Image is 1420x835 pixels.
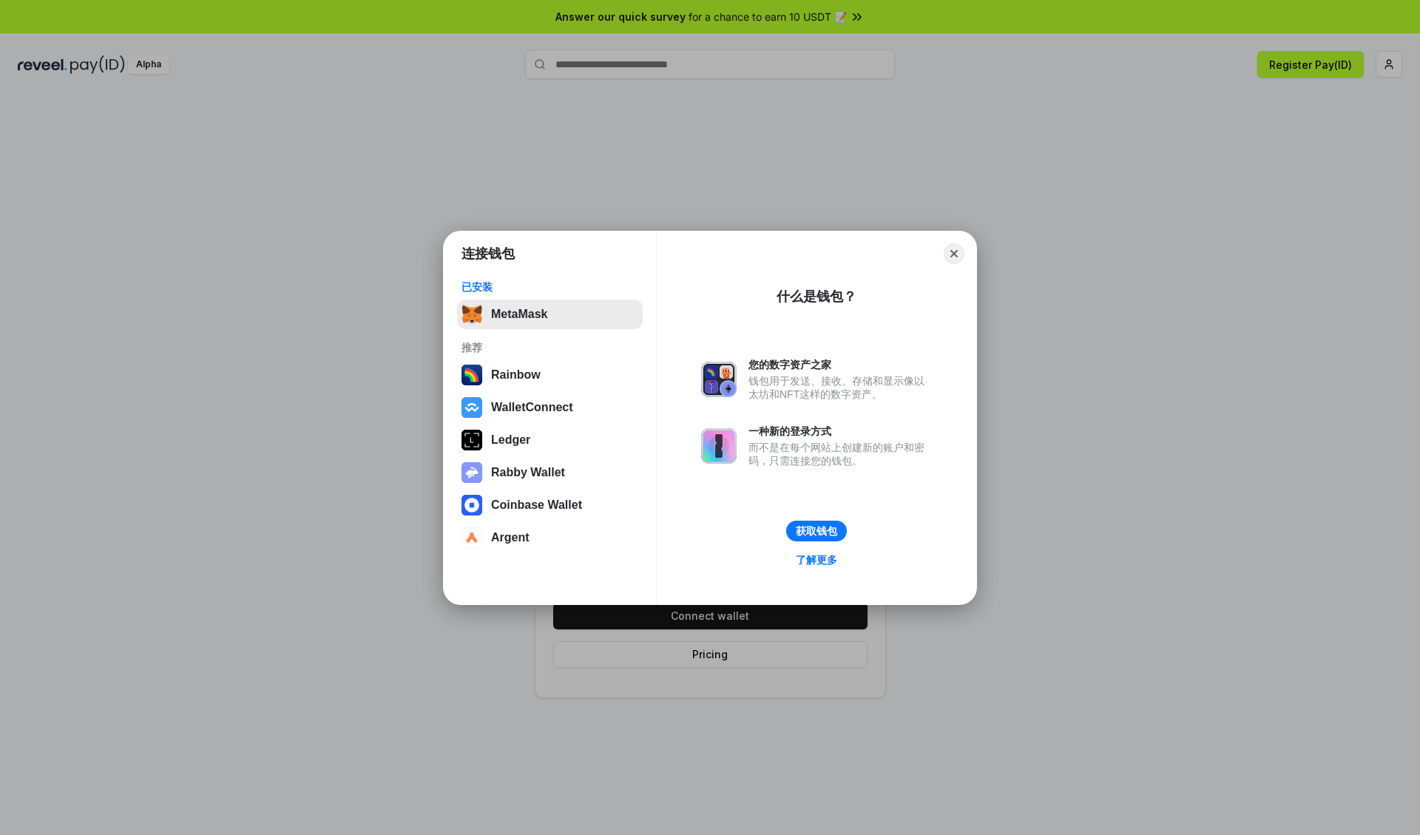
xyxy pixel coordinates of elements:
[461,495,482,515] img: svg+xml,%3Csvg%20width%3D%2228%22%20height%3D%2228%22%20viewBox%3D%220%200%2028%2028%22%20fill%3D...
[748,441,932,467] div: 而不是在每个网站上创建新的账户和密码，只需连接您的钱包。
[777,288,856,305] div: 什么是钱包？
[491,308,547,321] div: MetaMask
[461,430,482,450] img: svg+xml,%3Csvg%20xmlns%3D%22http%3A%2F%2Fwww.w3.org%2F2000%2Fsvg%22%20width%3D%2228%22%20height%3...
[748,374,932,401] div: 钱包用于发送、接收、存储和显示像以太坊和NFT这样的数字资产。
[491,531,530,544] div: Argent
[461,365,482,385] img: svg+xml,%3Csvg%20width%3D%22120%22%20height%3D%22120%22%20viewBox%3D%220%200%20120%20120%22%20fil...
[701,428,737,464] img: svg+xml,%3Csvg%20xmlns%3D%22http%3A%2F%2Fwww.w3.org%2F2000%2Fsvg%22%20fill%3D%22none%22%20viewBox...
[461,245,515,263] h1: 连接钱包
[457,523,643,552] button: Argent
[461,527,482,548] img: svg+xml,%3Csvg%20width%3D%2228%22%20height%3D%2228%22%20viewBox%3D%220%200%2028%2028%22%20fill%3D...
[461,341,638,354] div: 推荐
[457,458,643,487] button: Rabby Wallet
[457,490,643,520] button: Coinbase Wallet
[491,401,573,414] div: WalletConnect
[457,360,643,390] button: Rainbow
[491,368,541,382] div: Rainbow
[748,425,932,438] div: 一种新的登录方式
[701,362,737,397] img: svg+xml,%3Csvg%20xmlns%3D%22http%3A%2F%2Fwww.w3.org%2F2000%2Fsvg%22%20fill%3D%22none%22%20viewBox...
[796,553,837,567] div: 了解更多
[461,397,482,418] img: svg+xml,%3Csvg%20width%3D%2228%22%20height%3D%2228%22%20viewBox%3D%220%200%2028%2028%22%20fill%3D...
[787,550,846,569] a: 了解更多
[748,358,932,371] div: 您的数字资产之家
[491,466,565,479] div: Rabby Wallet
[944,243,964,264] button: Close
[461,304,482,325] img: svg+xml,%3Csvg%20fill%3D%22none%22%20height%3D%2233%22%20viewBox%3D%220%200%2035%2033%22%20width%...
[461,462,482,483] img: svg+xml,%3Csvg%20xmlns%3D%22http%3A%2F%2Fwww.w3.org%2F2000%2Fsvg%22%20fill%3D%22none%22%20viewBox...
[461,280,638,294] div: 已安装
[457,425,643,455] button: Ledger
[491,433,530,447] div: Ledger
[457,300,643,329] button: MetaMask
[796,524,837,538] div: 获取钱包
[786,521,847,541] button: 获取钱包
[491,498,582,512] div: Coinbase Wallet
[457,393,643,422] button: WalletConnect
